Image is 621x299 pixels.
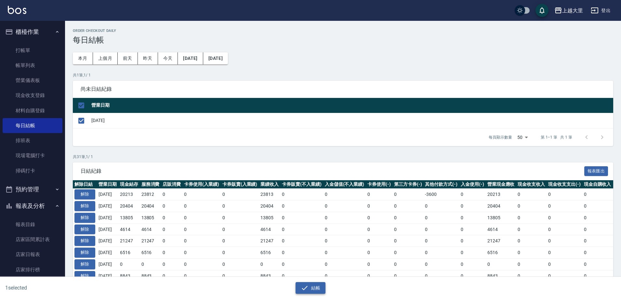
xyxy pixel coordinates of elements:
[73,35,613,45] h3: 每日結帳
[3,103,62,118] a: 材料自購登錄
[486,224,516,235] td: 4614
[366,212,392,224] td: 0
[486,258,516,270] td: 0
[392,180,424,189] th: 第三方卡券(-)
[140,200,161,212] td: 20404
[118,189,140,200] td: 20213
[323,258,366,270] td: 0
[584,166,608,176] button: 報表匯出
[516,189,547,200] td: 0
[5,284,154,292] h6: 1 selected
[582,180,613,189] th: 現金自購收入
[486,189,516,200] td: 20213
[74,213,95,223] button: 解除
[3,118,62,133] a: 每日結帳
[161,212,182,224] td: 0
[296,282,326,294] button: 結帳
[259,212,280,224] td: 13805
[259,180,280,189] th: 業績收入
[259,258,280,270] td: 0
[323,180,366,189] th: 入金儲值(不入業績)
[515,129,530,146] div: 50
[259,200,280,212] td: 20404
[3,58,62,73] a: 帳單列表
[280,258,323,270] td: 0
[547,180,582,189] th: 現金收支支出(-)
[366,200,392,212] td: 0
[547,189,582,200] td: 0
[161,224,182,235] td: 0
[516,235,547,247] td: 0
[459,180,486,189] th: 入金使用(-)
[221,247,259,259] td: 0
[118,212,140,224] td: 13805
[423,200,459,212] td: 0
[118,235,140,247] td: 21247
[486,270,516,282] td: 8843
[459,189,486,200] td: 0
[97,189,118,200] td: [DATE]
[459,200,486,212] td: 0
[178,52,203,64] button: [DATE]
[259,270,280,282] td: 8843
[221,224,259,235] td: 0
[323,189,366,200] td: 0
[74,224,95,235] button: 解除
[486,247,516,259] td: 6516
[459,212,486,224] td: 0
[366,189,392,200] td: 0
[140,212,161,224] td: 13805
[203,52,228,64] button: [DATE]
[280,189,323,200] td: 0
[73,29,613,33] h2: Order checkout daily
[81,86,605,92] span: 尚未日結紀錄
[140,258,161,270] td: 0
[366,180,392,189] th: 卡券使用(-)
[366,235,392,247] td: 0
[3,262,62,277] a: 店家排行榜
[423,212,459,224] td: 0
[90,98,613,113] th: 營業日期
[582,212,613,224] td: 0
[392,235,424,247] td: 0
[97,212,118,224] td: [DATE]
[161,180,182,189] th: 店販消費
[547,247,582,259] td: 0
[221,212,259,224] td: 0
[118,247,140,259] td: 6516
[516,180,547,189] th: 現金收支收入
[489,134,512,140] p: 每頁顯示數量
[118,200,140,212] td: 20404
[161,235,182,247] td: 0
[182,189,221,200] td: 0
[161,270,182,282] td: 0
[182,270,221,282] td: 0
[584,168,608,174] a: 報表匯出
[582,247,613,259] td: 0
[392,258,424,270] td: 0
[182,224,221,235] td: 0
[74,271,95,281] button: 解除
[182,258,221,270] td: 0
[97,200,118,212] td: [DATE]
[221,258,259,270] td: 0
[3,197,62,214] button: 報表及分析
[423,258,459,270] td: 0
[3,43,62,58] a: 打帳單
[552,4,586,17] button: 上越大里
[73,180,97,189] th: 解除日結
[280,270,323,282] td: 0
[516,200,547,212] td: 0
[3,73,62,88] a: 營業儀表板
[158,52,178,64] button: 今天
[118,270,140,282] td: 8843
[161,189,182,200] td: 0
[140,189,161,200] td: 23812
[182,247,221,259] td: 0
[97,180,118,189] th: 營業日期
[118,258,140,270] td: 0
[392,212,424,224] td: 0
[392,224,424,235] td: 0
[280,200,323,212] td: 0
[3,181,62,198] button: 預約管理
